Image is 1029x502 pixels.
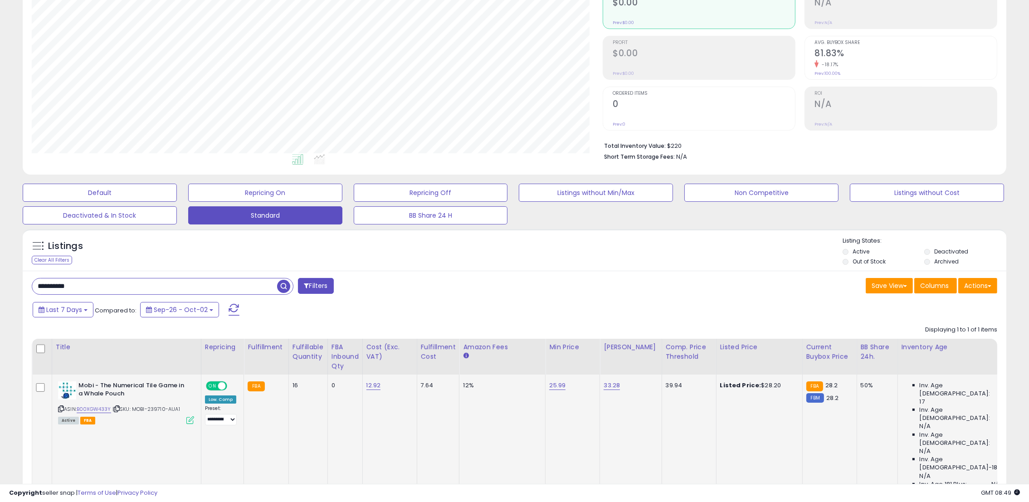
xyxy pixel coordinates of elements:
span: Sep-26 - Oct-02 [154,305,208,314]
small: Prev: $0.00 [613,71,634,76]
button: Deactivated & In Stock [23,206,177,224]
li: $220 [604,140,990,151]
div: Title [56,342,197,352]
h2: N/A [814,99,997,111]
div: FBA inbound Qty [332,342,359,371]
label: Active [853,248,869,255]
div: seller snap | | [9,489,157,497]
strong: Copyright [9,488,42,497]
span: Inv. Age [DEMOGRAPHIC_DATA]: [920,431,1003,447]
button: Last 7 Days [33,302,93,317]
span: Inv. Age 181 Plus: [920,480,967,488]
button: Save View [866,278,913,293]
span: Inv. Age [DEMOGRAPHIC_DATA]: [920,406,1003,422]
div: Amazon Fees [463,342,541,352]
span: 28.2 [826,394,839,402]
div: 39.94 [666,381,709,390]
span: N/A [920,422,931,430]
small: Prev: 0 [613,122,625,127]
small: Prev: $0.00 [613,20,634,25]
small: Prev: N/A [814,20,832,25]
div: Repricing [205,342,240,352]
h2: 0 [613,99,795,111]
div: Fulfillment Cost [421,342,456,361]
span: Last 7 Days [46,305,82,314]
button: Repricing On [188,184,342,202]
img: 41+BfNw9+QL._SL40_.jpg [58,381,76,400]
a: 25.99 [549,381,566,390]
div: 16 [293,381,321,390]
span: N/A [992,480,1003,488]
span: Inv. Age [DEMOGRAPHIC_DATA]: [920,381,1003,398]
a: Privacy Policy [117,488,157,497]
button: Default [23,184,177,202]
a: 33.28 [604,381,620,390]
div: Comp. Price Threshold [666,342,712,361]
b: Listed Price: [720,381,761,390]
span: All listings currently available for purchase on Amazon [58,417,79,424]
small: FBM [806,393,824,403]
div: 0 [332,381,356,390]
span: N/A [920,447,931,455]
label: Archived [934,258,959,265]
button: Filters [298,278,333,294]
span: N/A [920,472,931,480]
button: Actions [958,278,997,293]
button: Columns [914,278,957,293]
span: Ordered Items [613,91,795,96]
div: BB Share 24h. [861,342,894,361]
span: Columns [920,281,949,290]
div: Listed Price [720,342,799,352]
span: Avg. Buybox Share [814,40,997,45]
div: Fulfillment [248,342,284,352]
div: Inventory Age [902,342,1006,352]
small: FBA [248,381,264,391]
button: BB Share 24 H [354,206,508,224]
div: Low. Comp [205,395,236,404]
a: Terms of Use [78,488,116,497]
div: 12% [463,381,538,390]
h2: $0.00 [613,48,795,60]
div: Current Buybox Price [806,342,853,361]
div: Preset: [205,405,237,425]
span: ROI [814,91,997,96]
label: Out of Stock [853,258,886,265]
span: Inv. Age [DEMOGRAPHIC_DATA]-180: [920,455,1003,472]
b: Short Term Storage Fees: [604,153,675,161]
small: Prev: 100.00% [814,71,840,76]
a: 12.92 [366,381,381,390]
span: 2025-10-10 08:49 GMT [981,488,1020,497]
div: ASIN: [58,381,194,424]
div: Cost (Exc. VAT) [366,342,413,361]
span: ON [207,382,218,390]
small: Amazon Fees. [463,352,468,360]
span: N/A [676,152,687,161]
b: Mobi - The Numerical Tile Game in a Whale Pouch [78,381,189,400]
div: 7.64 [421,381,453,390]
label: Deactivated [934,248,968,255]
small: FBA [806,381,823,391]
div: $28.20 [720,381,795,390]
small: Prev: N/A [814,122,832,127]
button: Non Competitive [684,184,839,202]
button: Listings without Min/Max [519,184,673,202]
div: Clear All Filters [32,256,72,264]
h5: Listings [48,240,83,253]
button: Listings without Cost [850,184,1004,202]
span: Compared to: [95,306,137,315]
button: Sep-26 - Oct-02 [140,302,219,317]
p: Listing States: [843,237,1006,245]
a: B00XGW433Y [77,405,111,413]
div: Min Price [549,342,596,352]
span: OFF [226,382,240,390]
small: -18.17% [819,61,839,68]
div: Displaying 1 to 1 of 1 items [925,326,997,334]
div: Fulfillable Quantity [293,342,324,361]
div: [PERSON_NAME] [604,342,658,352]
button: Repricing Off [354,184,508,202]
button: Standard [188,206,342,224]
h2: 81.83% [814,48,997,60]
span: Profit [613,40,795,45]
span: 17 [920,398,925,406]
span: FBA [80,417,96,424]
